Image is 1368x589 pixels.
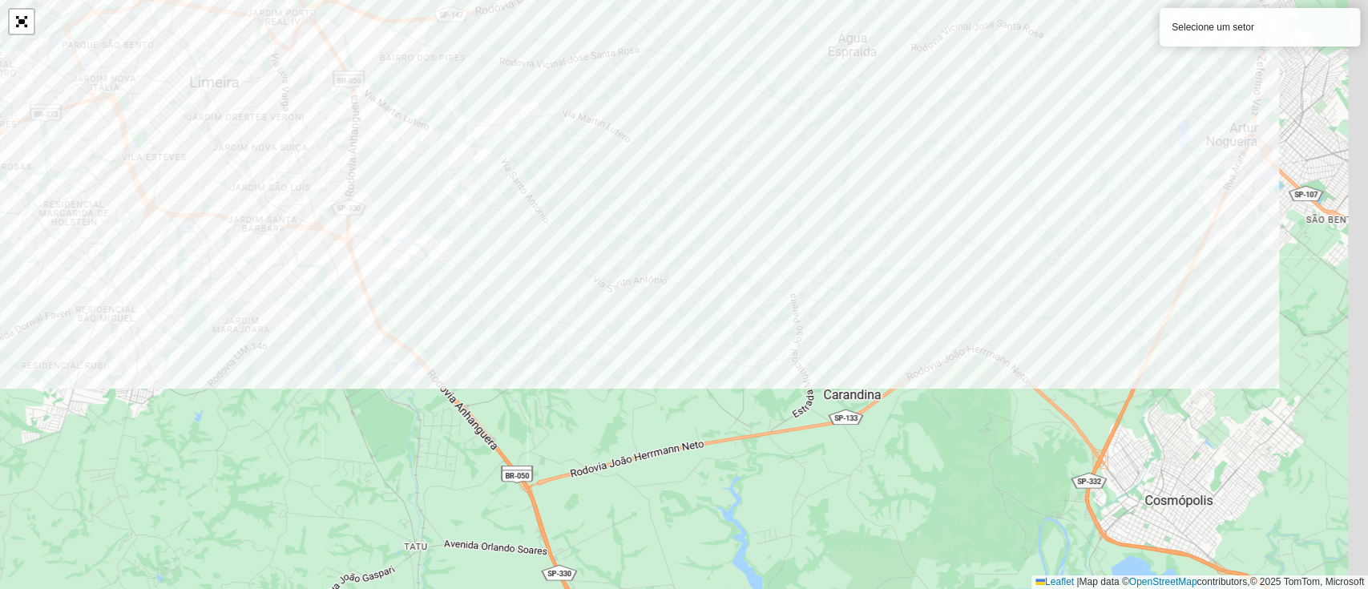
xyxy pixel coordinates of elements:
div: Map data © contributors,© 2025 TomTom, Microsoft [1031,575,1368,589]
span: | [1076,576,1079,587]
a: OpenStreetMap [1129,576,1197,587]
a: Leaflet [1035,576,1074,587]
div: Selecione um setor [1160,8,1360,46]
a: Abrir mapa em tela cheia [10,10,34,34]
